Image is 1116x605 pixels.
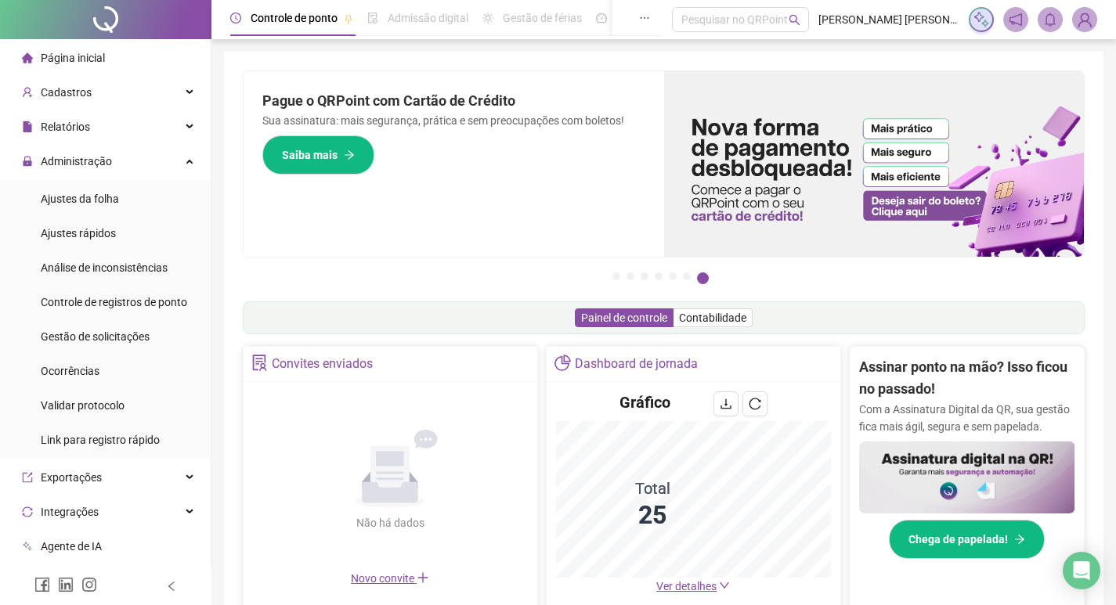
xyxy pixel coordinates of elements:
span: left [166,581,177,592]
h2: Assinar ponto na mão? Isso ficou no passado! [859,356,1075,401]
img: sparkle-icon.fc2bf0ac1784a2077858766a79e2daf3.svg [973,11,990,28]
span: Ocorrências [41,365,99,377]
p: Sua assinatura: mais segurança, prática e sem preocupações com boletos! [262,112,645,129]
h2: Pague o QRPoint com Cartão de Crédito [262,90,645,112]
span: search [789,14,800,26]
button: 7 [697,272,709,284]
span: clock-circle [230,13,241,23]
button: 5 [669,272,677,280]
span: Agente de IA [41,540,102,553]
span: Cadastros [41,86,92,99]
span: Painel de controle [581,312,667,324]
span: Ver detalhes [656,580,717,592]
span: instagram [81,577,97,592]
button: 6 [683,272,691,280]
img: banner%2F02c71560-61a6-44d4-94b9-c8ab97240462.png [859,441,1075,513]
div: Dashboard de jornada [575,351,698,377]
img: banner%2F096dab35-e1a4-4d07-87c2-cf089f3812bf.png [664,71,1085,257]
span: solution [251,355,268,371]
span: ellipsis [639,13,650,23]
span: export [22,472,33,483]
span: Ajustes rápidos [41,227,116,239]
span: user-add [22,87,33,98]
span: [PERSON_NAME] [PERSON_NAME] - SANTOSR LOGISTICA [818,11,959,28]
span: linkedin [58,577,74,592]
span: Controle de ponto [251,12,338,24]
span: Novo convite [351,572,429,585]
span: lock [22,156,33,167]
span: Página inicial [41,52,105,64]
span: download [720,398,732,410]
span: pie-chart [554,355,571,371]
span: plus [417,571,429,584]
span: dashboard [596,13,607,23]
span: sync [22,506,33,517]
button: Saiba mais [262,135,374,175]
span: reload [749,398,761,410]
span: Gestão de solicitações [41,330,150,343]
span: arrow-right [1014,534,1025,545]
span: file-done [367,13,378,23]
div: Convites enviados [272,351,373,377]
span: home [22,52,33,63]
span: Contabilidade [679,312,746,324]
div: Não há dados [318,514,462,531]
button: Chega de papelada! [889,520,1045,559]
span: Chega de papelada! [908,531,1008,548]
span: down [719,580,730,591]
img: 46468 [1073,8,1096,31]
span: Controle de registros de ponto [41,296,187,308]
span: pushpin [344,14,353,23]
span: sun [482,13,493,23]
span: Exportações [41,471,102,484]
span: Integrações [41,506,99,518]
span: Admissão digital [388,12,468,24]
span: Validar protocolo [41,399,125,412]
h4: Gráfico [619,391,670,413]
span: Administração [41,155,112,167]
span: Análise de inconsistências [41,261,168,274]
div: Open Intercom Messenger [1063,552,1100,589]
span: Saiba mais [282,146,338,164]
span: notification [1009,13,1023,27]
span: Gestão de férias [503,12,582,24]
span: arrow-right [344,149,355,160]
button: 4 [655,272,663,280]
span: Relatórios [41,121,90,133]
span: facebook [34,577,50,592]
button: 3 [641,272,648,280]
p: Com a Assinatura Digital da QR, sua gestão fica mais ágil, segura e sem papelada. [859,401,1075,435]
button: 1 [612,272,620,280]
button: 2 [627,272,634,280]
span: Link para registro rápido [41,434,160,446]
span: Ajustes da folha [41,193,119,205]
span: bell [1043,13,1057,27]
a: Ver detalhes down [656,580,730,592]
span: file [22,121,33,132]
